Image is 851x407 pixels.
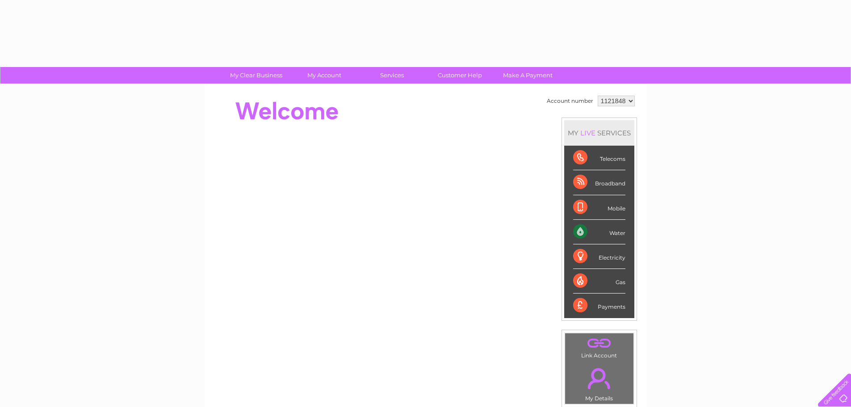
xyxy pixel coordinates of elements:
[573,146,625,170] div: Telecoms
[287,67,361,84] a: My Account
[567,363,631,394] a: .
[355,67,429,84] a: Services
[573,244,625,269] div: Electricity
[423,67,497,84] a: Customer Help
[565,361,634,404] td: My Details
[573,220,625,244] div: Water
[491,67,565,84] a: Make A Payment
[573,195,625,220] div: Mobile
[579,129,597,137] div: LIVE
[545,93,595,109] td: Account number
[567,336,631,351] a: .
[573,269,625,294] div: Gas
[565,333,634,361] td: Link Account
[573,294,625,318] div: Payments
[564,120,634,146] div: MY SERVICES
[573,170,625,195] div: Broadband
[219,67,293,84] a: My Clear Business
